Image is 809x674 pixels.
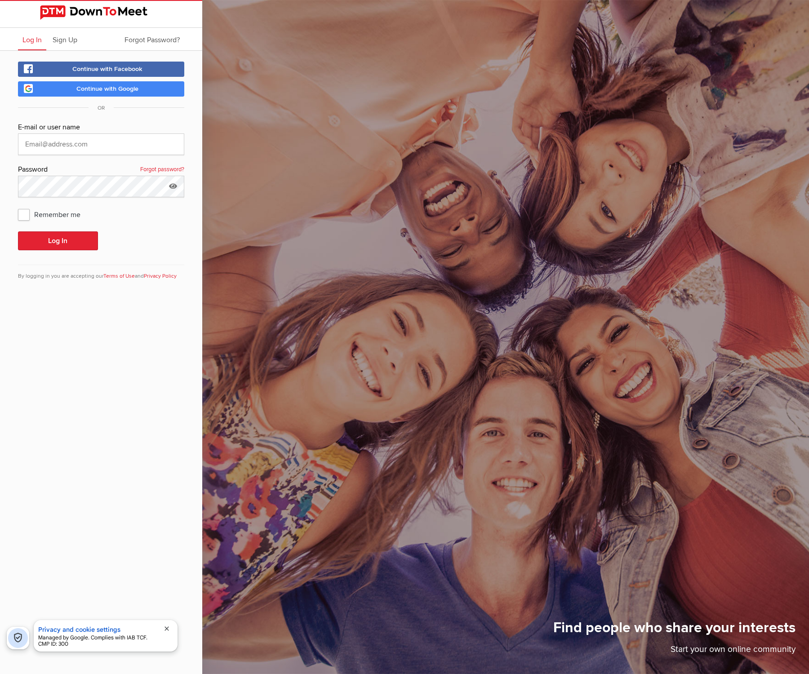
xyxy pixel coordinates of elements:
span: Forgot Password? [124,35,180,44]
a: Sign Up [48,28,82,50]
img: DownToMeet [40,5,162,20]
a: Log In [18,28,46,50]
a: Continue with Google [18,81,184,97]
a: Forgot Password? [120,28,184,50]
a: Terms of Use [103,273,135,279]
input: Email@address.com [18,133,184,155]
div: Password [18,164,184,176]
h1: Find people who share your interests [553,619,796,643]
p: Start your own online community [553,643,796,661]
span: Continue with Facebook [72,65,142,73]
a: Continue with Facebook [18,62,184,77]
span: Remember me [18,206,89,222]
span: Sign Up [53,35,77,44]
a: Forgot password? [140,164,184,176]
span: Continue with Google [76,85,138,93]
div: By logging in you are accepting our and [18,265,184,280]
div: E-mail or user name [18,122,184,133]
span: Log In [22,35,42,44]
span: OR [89,105,114,111]
button: Log In [18,231,98,250]
a: Privacy Policy [144,273,177,279]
